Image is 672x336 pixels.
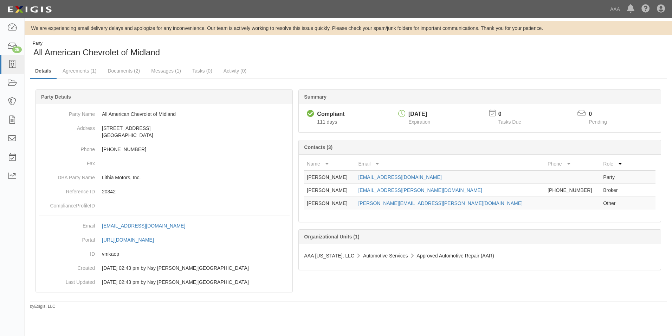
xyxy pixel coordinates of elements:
div: All American Chevrolet of Midland [30,41,343,58]
div: [EMAIL_ADDRESS][DOMAIN_NAME] [102,222,185,229]
a: Messages (1) [146,64,186,78]
dt: Party Name [39,107,95,118]
a: [EMAIL_ADDRESS][PERSON_NAME][DOMAIN_NAME] [358,187,482,193]
span: Pending [589,119,607,125]
a: Documents (2) [102,64,145,78]
th: Role [600,157,627,170]
img: logo-5460c22ac91f19d4615b14bd174203de0afe785f0fc80cf4dbbc73dc1793850b.png [5,3,54,16]
a: [URL][DOMAIN_NAME] [102,237,162,243]
div: 25 [12,46,22,53]
dt: Address [39,121,95,132]
a: [PERSON_NAME][EMAIL_ADDRESS][PERSON_NAME][DOMAIN_NAME] [358,200,523,206]
b: Summary [304,94,327,100]
dt: Phone [39,142,95,153]
dd: [STREET_ADDRESS] [GEOGRAPHIC_DATA] [39,121,290,142]
span: AAA [US_STATE], LLC [304,253,354,259]
b: Party Details [41,94,71,100]
a: Exigis, LLC [34,304,56,309]
dd: 05/02/2025 02:43 pm by Nsy Archibong-Usoro [39,261,290,275]
td: [PERSON_NAME] [304,184,355,197]
dd: vmkaep [39,247,290,261]
td: [PERSON_NAME] [304,197,355,210]
td: [PHONE_NUMBER] [545,184,600,197]
span: Approved Automotive Repair (AAR) [417,253,494,259]
small: by [30,304,56,310]
span: Automotive Services [363,253,408,259]
th: Phone [545,157,600,170]
span: All American Chevrolet of Midland [33,48,160,57]
a: Details [30,64,57,79]
td: Other [600,197,627,210]
td: Party [600,170,627,184]
b: Contacts (3) [304,144,332,150]
td: [PERSON_NAME] [304,170,355,184]
dt: Email [39,219,95,229]
dt: Reference ID [39,185,95,195]
a: Activity (0) [218,64,252,78]
i: Help Center - Complianz [641,5,650,13]
p: Lithia Motors, Inc. [102,174,290,181]
dd: [PHONE_NUMBER] [39,142,290,156]
dt: Last Updated [39,275,95,286]
p: 0 [589,110,615,118]
div: Party [33,41,160,46]
span: Tasks Due [498,119,521,125]
dt: ID [39,247,95,257]
dd: 05/02/2025 02:43 pm by Nsy Archibong-Usoro [39,275,290,289]
dt: DBA Party Name [39,170,95,181]
span: Expiration [408,119,430,125]
div: We are experiencing email delivery delays and apologize for any inconvenience. Our team is active... [25,25,672,32]
a: Agreements (1) [57,64,102,78]
i: Compliant [307,110,314,118]
dt: Fax [39,156,95,167]
p: 0 [498,110,530,118]
b: Organizational Units (1) [304,234,359,239]
dt: ComplianceProfileID [39,199,95,209]
dd: All American Chevrolet of Midland [39,107,290,121]
a: [EMAIL_ADDRESS][DOMAIN_NAME] [102,223,193,229]
th: Name [304,157,355,170]
div: [DATE] [408,110,430,118]
a: ⁠[EMAIL_ADDRESS][DOMAIN_NAME] [358,174,441,180]
dt: Portal [39,233,95,243]
div: Compliant [317,110,344,118]
p: 20342 [102,188,290,195]
th: Email [355,157,545,170]
dt: Created [39,261,95,272]
td: Broker [600,184,627,197]
span: Since 05/06/2025 [317,119,337,125]
a: Tasks (0) [187,64,218,78]
a: AAA [607,2,623,16]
